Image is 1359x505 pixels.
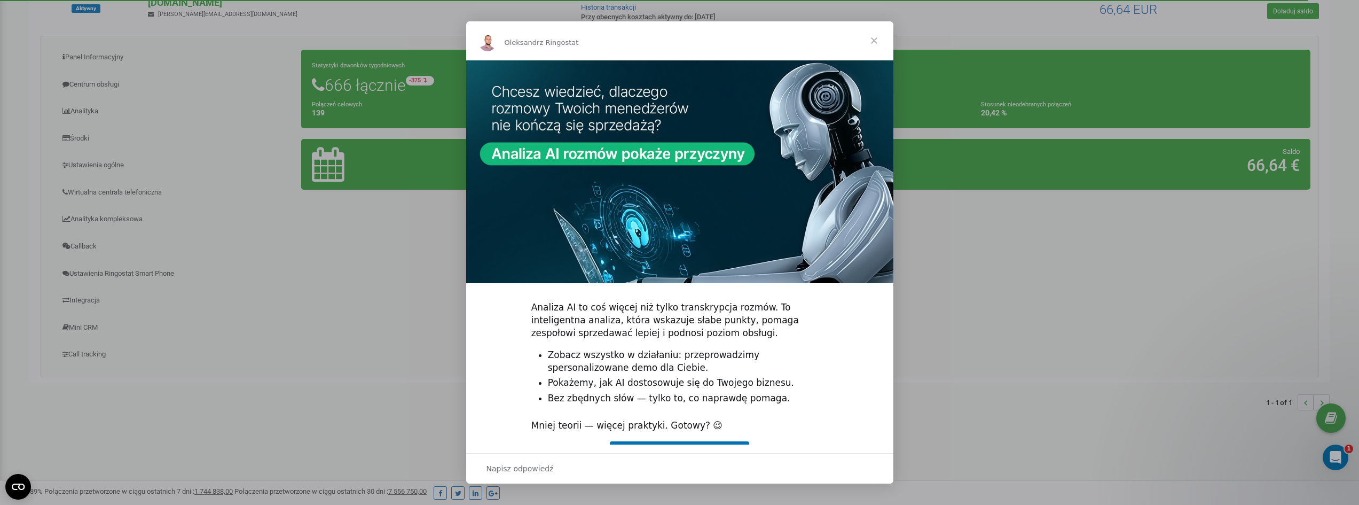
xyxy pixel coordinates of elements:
span: Oleksandr [505,38,540,46]
img: Profile image for Oleksandr [479,34,496,51]
div: Analiza AI to coś więcej niż tylko transkrypcja rozmów. To inteligentna analiza, która wskazuje s... [531,301,828,339]
li: Bez zbędnych słów — tylko to, co naprawdę pomaga. [548,392,828,405]
button: Open CMP widget [5,474,31,500]
li: Pokażemy, jak AI dostosowuje się do Twojego biznesu. [548,377,828,390]
div: Mniej teorii — więcej praktyki. Gotowy? 😉 [531,419,828,432]
span: Napisz odpowiedź [486,462,554,476]
div: Otwórz rozmowę i odpowiedz [466,453,893,484]
li: Zobacz wszystko w działaniu: przeprowadzimy spersonalizowane demo dla Ciebie. [548,349,828,375]
span: Zamknij [855,21,893,60]
span: z Ringostat [539,38,578,46]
